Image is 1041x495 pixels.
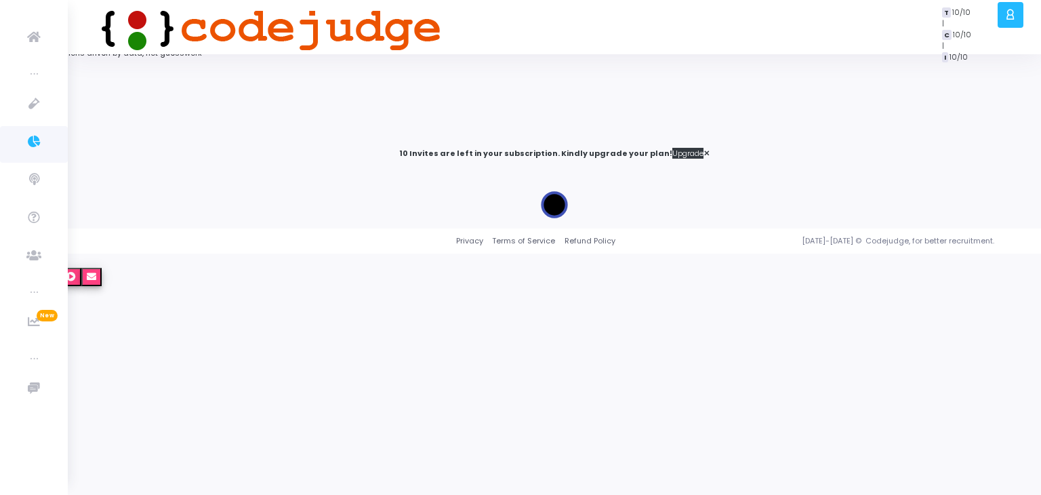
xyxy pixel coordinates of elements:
span: New [37,310,58,321]
span: I [942,52,948,62]
span: 10/10 [952,7,971,18]
span: 10/10 [950,52,968,62]
span: 10/10 [953,29,971,40]
a: ✕ [703,148,710,159]
span: T [942,7,951,18]
a: Terms of Service [492,235,555,247]
span: | [942,40,944,51]
span: | [942,18,944,28]
span: C [942,30,952,40]
img: logo [85,3,442,51]
div: [DATE]-[DATE] © Codejudge, for better recruitment. [615,235,1024,247]
a: Upgrade [672,148,703,159]
strong: 10 Invites are left in your subscription. Kindly upgrade your plan! [399,148,672,159]
a: Refund Policy [565,235,615,247]
a: Privacy [456,235,483,247]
